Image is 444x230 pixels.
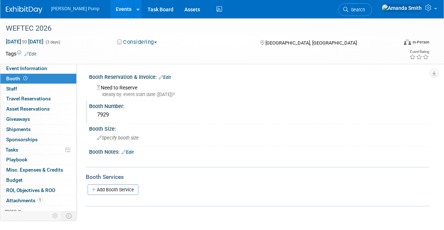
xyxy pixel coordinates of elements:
img: ExhibitDay [6,6,42,14]
span: Tasks [5,147,18,153]
div: Booth Services [86,173,429,181]
div: Booth Notes: [89,146,429,156]
a: Sponsorships [0,135,76,145]
button: Considering [114,38,160,46]
a: Travel Reservations [0,94,76,104]
a: Edit [122,150,134,155]
span: Shipments [6,126,31,132]
span: Booth not reserved yet [22,76,29,81]
a: Event Information [0,64,76,73]
span: Attachments [6,198,43,203]
div: Need to Reserve [95,82,424,98]
span: Giveaways [6,116,30,122]
span: [GEOGRAPHIC_DATA], [GEOGRAPHIC_DATA] [265,40,357,46]
a: more [0,206,76,216]
span: Search [348,7,365,12]
a: Staff [0,84,76,94]
div: Ideally by: event start date ([DATE])? [97,91,424,98]
a: Booth [0,74,76,84]
a: Misc. Expenses & Credits [0,165,76,175]
a: Edit [159,75,171,80]
span: Staff [6,86,17,92]
div: WEFTEC 2026 [3,22,393,35]
td: Tags [5,50,37,57]
div: Event Rating [409,50,429,54]
a: ROI, Objectives & ROO [0,185,76,195]
span: ROI, Objectives & ROO [6,187,55,193]
a: Playbook [0,155,76,165]
div: 7929 [95,109,424,120]
span: Specify booth size [97,135,139,141]
a: Search [338,3,372,16]
div: Event Format [368,38,430,49]
span: 1 [37,198,43,203]
span: Booth [6,76,29,81]
span: to [21,39,28,45]
a: Edit [24,51,37,57]
span: Asset Reservations [6,106,50,112]
a: Asset Reservations [0,104,76,114]
span: Travel Reservations [6,96,51,101]
span: Event Information [6,65,47,71]
img: Format-Inperson.png [404,39,411,45]
a: Add Booth Service [88,184,138,195]
td: Personalize Event Tab Strip [49,211,62,221]
div: Booth Reservation & Invoice: [89,72,429,81]
span: Budget [6,177,23,183]
a: Tasks [0,145,76,155]
span: [PERSON_NAME] Pump [51,6,99,11]
div: Booth Number: [89,101,429,110]
span: Playbook [6,157,27,162]
a: Budget [0,175,76,185]
span: [DATE] [DATE] [5,38,44,45]
span: Sponsorships [6,137,38,142]
a: Attachments1 [0,196,76,206]
td: Toggle Event Tabs [62,211,77,221]
div: In-Person [412,39,429,45]
img: Amanda Smith [382,4,422,12]
span: Misc. Expenses & Credits [6,167,63,173]
span: more [5,208,16,214]
div: Booth Size: [89,123,429,133]
a: Shipments [0,124,76,134]
a: Giveaways [0,114,76,124]
span: (3 days) [45,40,60,45]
